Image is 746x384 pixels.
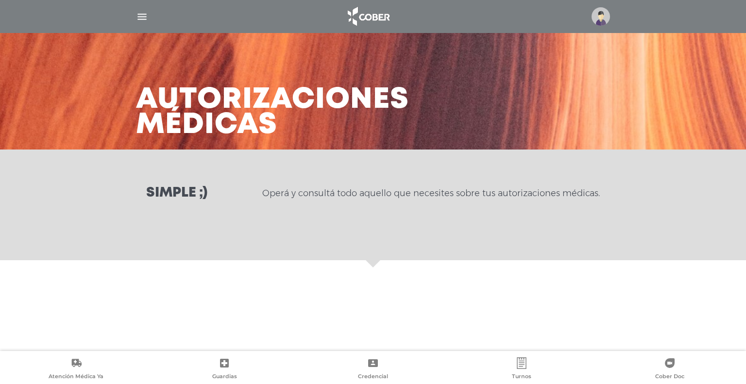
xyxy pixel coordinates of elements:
span: Cober Doc [655,373,684,382]
img: Cober_menu-lines-white.svg [136,11,148,23]
a: Guardias [151,357,299,382]
a: Atención Médica Ya [2,357,151,382]
span: Turnos [512,373,531,382]
a: Credencial [299,357,447,382]
span: Guardias [212,373,237,382]
span: Atención Médica Ya [49,373,103,382]
span: Credencial [358,373,388,382]
h3: Simple ;) [146,186,207,200]
h3: Autorizaciones médicas [136,87,409,138]
a: Turnos [447,357,596,382]
img: logo_cober_home-white.png [342,5,393,28]
a: Cober Doc [595,357,744,382]
p: Operá y consultá todo aquello que necesites sobre tus autorizaciones médicas. [262,187,600,199]
img: profile-placeholder.svg [592,7,610,26]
